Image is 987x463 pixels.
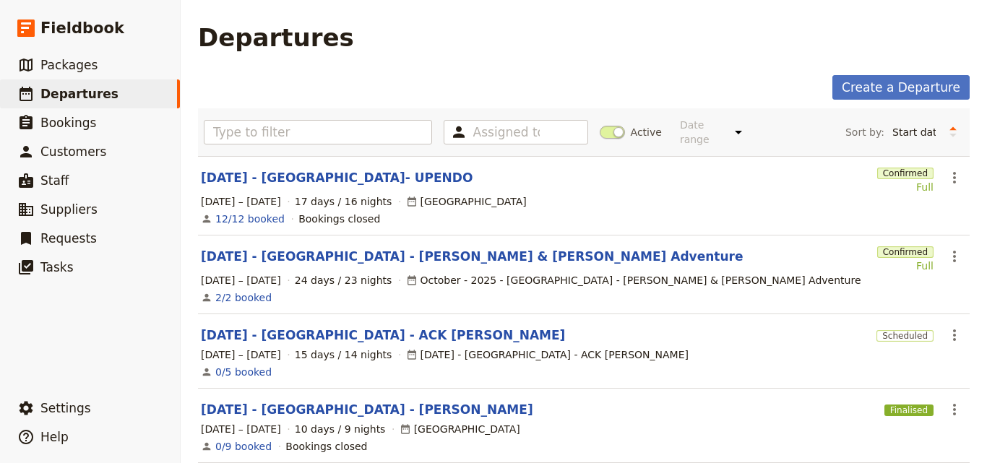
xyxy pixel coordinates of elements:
div: [DATE] - [GEOGRAPHIC_DATA] - ACK [PERSON_NAME] [406,347,689,362]
span: Requests [40,231,97,246]
div: [GEOGRAPHIC_DATA] [406,194,527,209]
span: Suppliers [40,202,98,217]
span: Tasks [40,260,74,274]
input: Type to filter [204,120,432,144]
button: Actions [942,397,967,422]
button: Actions [942,244,967,269]
a: View the bookings for this departure [215,365,272,379]
span: [DATE] – [DATE] [201,194,281,209]
input: Assigned to [473,124,540,141]
a: View the bookings for this departure [215,290,272,305]
span: 10 days / 9 nights [295,422,386,436]
select: Sort by: [886,121,942,143]
span: Bookings [40,116,96,130]
span: Active [631,125,662,139]
span: [DATE] – [DATE] [201,422,281,436]
div: Full [877,259,934,273]
span: Staff [40,173,69,188]
span: Confirmed [877,246,934,258]
span: 24 days / 23 nights [295,273,392,287]
button: Change sort direction [942,121,964,143]
div: [GEOGRAPHIC_DATA] [400,422,520,436]
span: Help [40,430,69,444]
span: Confirmed [877,168,934,179]
span: 17 days / 16 nights [295,194,392,209]
div: October - 2025 - [GEOGRAPHIC_DATA] - [PERSON_NAME] & [PERSON_NAME] Adventure [406,273,861,287]
h1: Departures [198,23,354,52]
span: Packages [40,58,98,72]
a: [DATE] - [GEOGRAPHIC_DATA] - ACK [PERSON_NAME] [201,326,565,344]
span: Scheduled [876,330,934,342]
span: Sort by: [845,125,884,139]
div: Bookings closed [285,439,367,454]
span: [DATE] – [DATE] [201,347,281,362]
a: [DATE] - [GEOGRAPHIC_DATA] - [PERSON_NAME] & [PERSON_NAME] Adventure [201,248,743,265]
span: Fieldbook [40,17,124,39]
span: Finalised [884,404,934,416]
button: Actions [942,165,967,190]
a: View the bookings for this departure [215,212,285,226]
div: Full [877,180,934,194]
span: [DATE] – [DATE] [201,273,281,287]
span: 15 days / 14 nights [295,347,392,362]
a: [DATE] - [GEOGRAPHIC_DATA]- UPENDO [201,169,473,186]
span: Settings [40,401,91,415]
span: Departures [40,87,118,101]
span: Customers [40,144,106,159]
button: Actions [942,323,967,347]
a: [DATE] - [GEOGRAPHIC_DATA] - [PERSON_NAME] [201,401,533,418]
a: View the bookings for this departure [215,439,272,454]
div: Bookings closed [298,212,380,226]
a: Create a Departure [832,75,970,100]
